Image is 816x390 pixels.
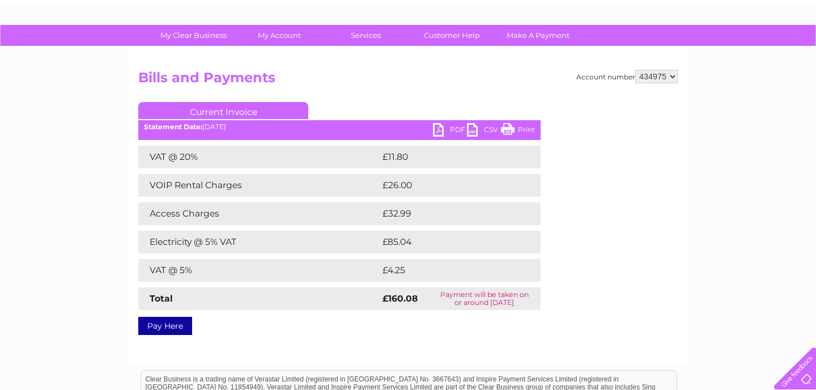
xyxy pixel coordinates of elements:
a: Contact [741,48,768,57]
td: £85.04 [380,231,518,253]
a: Blog [717,48,734,57]
a: Energy [645,48,670,57]
td: £4.25 [380,259,514,282]
td: VAT @ 20% [138,146,380,168]
a: Make A Payment [491,25,585,46]
td: £32.99 [380,202,518,225]
td: VAT @ 5% [138,259,380,282]
a: Water [617,48,638,57]
td: £26.00 [380,174,518,197]
td: £11.80 [380,146,516,168]
div: Account number [576,70,678,83]
strong: £160.08 [382,293,418,304]
a: Current Invoice [138,102,308,119]
b: Statement Date: [144,122,202,131]
a: Services [319,25,413,46]
a: Telecoms [677,48,711,57]
div: [DATE] [138,123,541,131]
td: Electricity @ 5% VAT [138,231,380,253]
a: Customer Help [405,25,499,46]
strong: Total [150,293,173,304]
a: CSV [467,123,501,139]
div: Clear Business is a trading name of Verastar Limited (registered in [GEOGRAPHIC_DATA] No. 3667643... [141,6,677,55]
td: Payment will be taken on or around [DATE] [428,287,541,310]
a: PDF [433,123,467,139]
a: My Account [233,25,326,46]
a: Pay Here [138,317,192,335]
a: Print [501,123,535,139]
a: Log out [779,48,805,57]
h2: Bills and Payments [138,70,678,91]
img: logo.png [28,29,86,64]
td: Access Charges [138,202,380,225]
td: VOIP Rental Charges [138,174,380,197]
a: My Clear Business [147,25,240,46]
a: 0333 014 3131 [602,6,681,20]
